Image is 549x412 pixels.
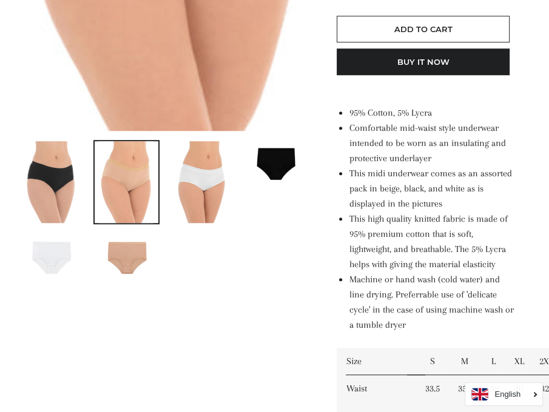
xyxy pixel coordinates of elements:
[174,141,229,223] img: Load image into Gallery viewer, Women&#39;s Midi Style Underwear
[449,348,481,375] td: M
[505,375,530,402] td: 40
[19,234,83,277] img: Load image into Gallery viewer, Women&#39;s Midi Style Underwear
[245,141,309,184] img: Load image into Gallery viewer, Women&#39;s Midi Style Underwear
[394,24,453,34] span: Add to Cart
[349,213,507,270] span: This high quality knitted fabric is made of 95% premium cotton that is soft, lightweight, and bre...
[349,168,511,209] span: This midi underwear comes as an assorted pack in beige, black, and white as is displayed in the p...
[494,390,520,398] i: English
[349,107,431,118] span: 95% Cotton, 5% Lycra
[471,388,536,400] a: English
[337,348,416,375] td: Size
[416,348,449,375] td: S
[99,141,153,223] img: Load image into Gallery viewer, Women&#39;s Midi Style Underwear
[349,274,513,330] span: Machine or hand wash (cold water) and line drying. Preferrable use of 'delicate cycle' in the cas...
[337,375,416,402] td: Waist
[349,121,516,166] li: Comfortable mid-waist style underwear intended to be worn as an insulating and protective underlayer
[416,375,449,402] td: 33.5
[481,348,505,375] td: L
[337,16,510,42] button: Add to Cart
[337,48,510,75] button: Buy it now
[95,234,158,277] img: Load image into Gallery viewer, Women&#39;s Midi Style Underwear
[449,375,481,402] td: 35.5
[505,348,530,375] td: XL
[481,375,505,402] td: 38
[24,141,78,223] img: Load image into Gallery viewer, Women&#39;s Midi Style Underwear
